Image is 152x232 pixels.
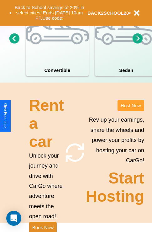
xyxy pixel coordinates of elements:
button: Host Now [118,100,144,111]
p: Rev up your earnings, share the wheels and power your profits by hosting your car on CarGo! [86,115,144,165]
h2: Start Hosting [86,169,144,205]
b: BACK2SCHOOL20 [87,10,129,16]
h2: Rent a car [29,96,64,151]
button: Back to School savings of 20% in select cities! Ends [DATE] 10am PT.Use code: [12,3,87,23]
p: Unlock your journey and drive with CarGo where adventure meets the open road! [29,151,64,222]
div: Open Intercom Messenger [6,211,21,226]
div: Give Feedback [3,103,8,129]
h4: Convertible [26,64,89,76]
